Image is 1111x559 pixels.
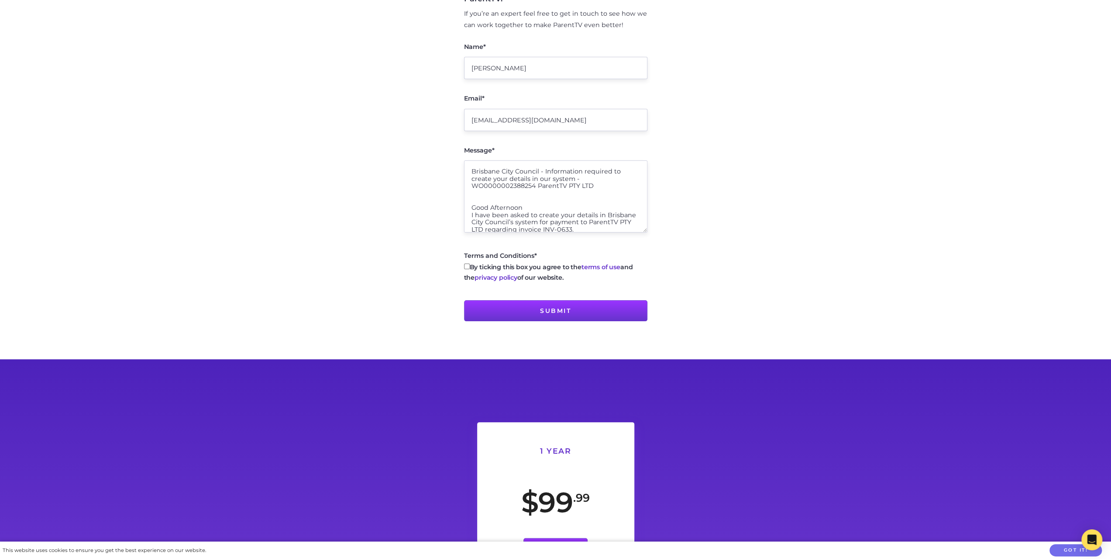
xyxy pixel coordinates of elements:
label: Name* [464,44,486,50]
a: Join Now [523,538,588,559]
button: Got it! [1049,544,1102,557]
sup: .99 [573,491,590,504]
a: privacy policy [475,274,517,281]
input: By ticking this box you agree to theterms of useand theprivacy policyof our website. [464,264,470,269]
label: By ticking this box you agree to the and the of our website. [464,262,647,283]
a: terms of use [581,263,620,271]
p: If you’re an expert feel free to get in touch to see how we can work together to make ParentTV ev... [464,8,647,31]
div: This website uses cookies to ensure you get the best experience on our website. [3,546,206,555]
h6: 1 Year [498,447,613,455]
span: Terms and Conditions* [464,252,537,260]
div: Open Intercom Messenger [1081,529,1102,550]
label: Message* [464,147,495,153]
div: $99 [498,470,613,538]
label: Email* [464,95,485,101]
input: Submit [464,300,647,321]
